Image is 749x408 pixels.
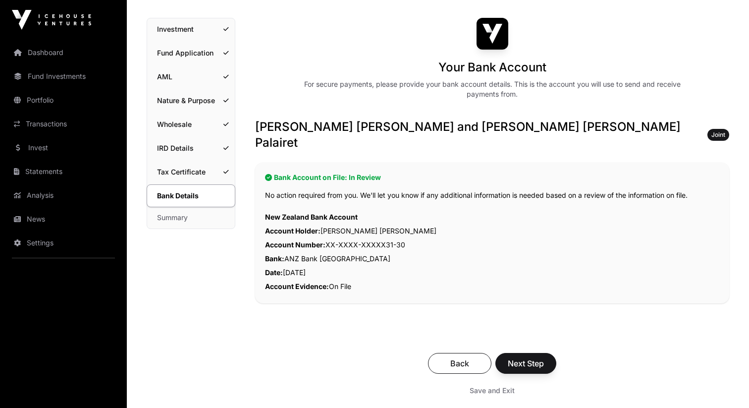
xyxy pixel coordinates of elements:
[265,266,719,280] p: [DATE]
[495,353,556,374] button: Next Step
[8,42,119,63] a: Dashboard
[265,224,719,238] p: [PERSON_NAME] [PERSON_NAME]
[147,137,235,159] a: IRD Details
[265,252,719,266] p: ANZ Bank [GEOGRAPHIC_DATA]
[147,184,235,207] a: Bank Details
[147,161,235,183] a: Tax Certificate
[147,66,235,88] a: AML
[147,18,235,40] a: Investment
[265,210,719,224] p: New Zealand Bank Account
[8,65,119,87] a: Fund Investments
[265,173,719,182] h2: Bank Account on File: In Review
[8,232,119,254] a: Settings
[265,280,719,293] p: On File
[255,119,729,151] h3: [PERSON_NAME] [PERSON_NAME] and [PERSON_NAME] [PERSON_NAME] Palairet
[147,90,235,112] a: Nature & Purpose
[699,360,749,408] iframe: Chat Widget
[477,18,508,50] img: Showcase Fund XIII
[265,238,719,252] p: XX-XXXX-XXXXX31-30
[711,131,725,139] span: Joint
[265,282,329,291] span: Account Evidence:
[265,254,284,263] span: Bank:
[8,137,119,159] a: Invest
[8,184,119,206] a: Analysis
[12,10,91,30] img: Icehouse Ventures Logo
[265,190,719,200] p: No action required from you. We'll let you know if any additional information is needed based on ...
[147,114,235,135] a: Wholesale
[8,89,119,111] a: Portfolio
[147,42,235,64] a: Fund Application
[508,357,544,369] span: Next Step
[265,227,321,235] span: Account Holder:
[147,207,235,229] a: Summary
[470,386,515,396] span: Save and Exit
[440,357,479,369] span: Back
[302,79,683,99] div: For secure payments, please provide your bank account details. This is the account you will use t...
[428,353,491,374] button: Back
[438,59,546,75] h1: Your Bank Account
[8,161,119,182] a: Statements
[265,240,325,249] span: Account Number:
[8,208,119,230] a: News
[265,268,283,277] span: Date:
[458,382,527,400] button: Save and Exit
[8,113,119,135] a: Transactions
